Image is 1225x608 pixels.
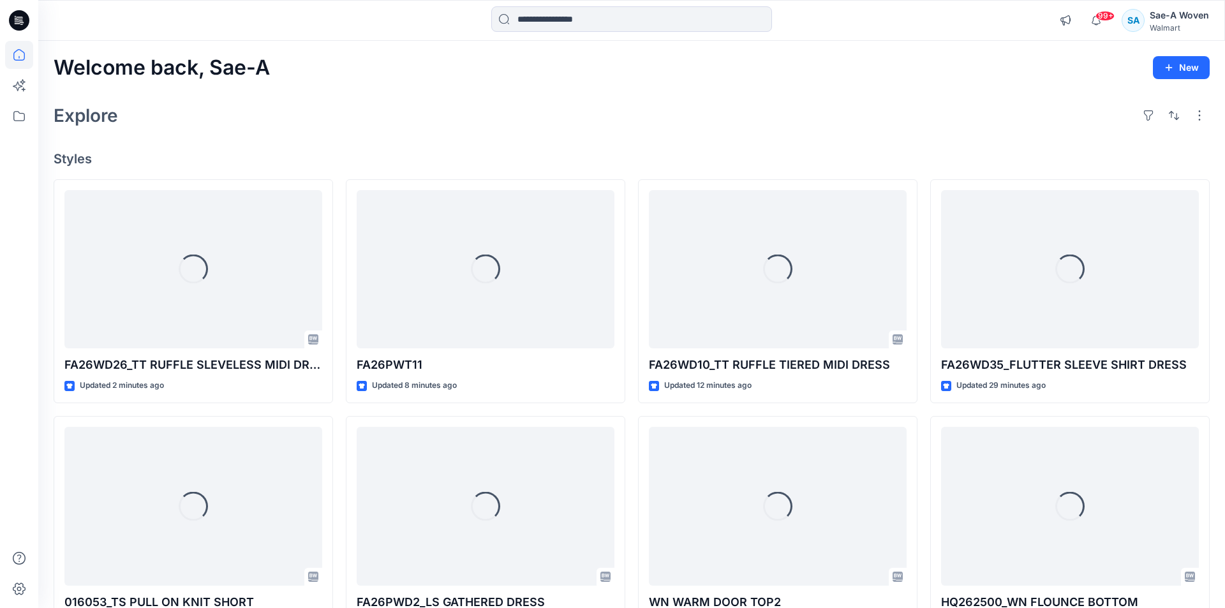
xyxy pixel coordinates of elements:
[54,56,270,80] h2: Welcome back, Sae-A
[1153,56,1210,79] button: New
[1122,9,1145,32] div: SA
[64,356,322,374] p: FA26WD26_TT RUFFLE SLEVELESS MIDI DRESS
[54,151,1210,167] h4: Styles
[1095,11,1115,21] span: 99+
[80,379,164,392] p: Updated 2 minutes ago
[1150,8,1209,23] div: Sae-A Woven
[357,356,614,374] p: FA26PWT11
[649,356,907,374] p: FA26WD10_TT RUFFLE TIERED MIDI DRESS
[664,379,752,392] p: Updated 12 minutes ago
[54,105,118,126] h2: Explore
[372,379,457,392] p: Updated 8 minutes ago
[956,379,1046,392] p: Updated 29 minutes ago
[1150,23,1209,33] div: Walmart
[941,356,1199,374] p: FA26WD35_FLUTTER SLEEVE SHIRT DRESS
